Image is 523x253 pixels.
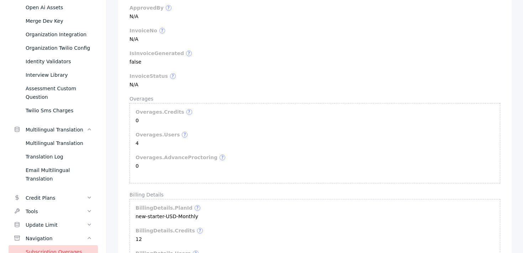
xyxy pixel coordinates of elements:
label: billingDetails.credits [136,228,494,233]
a: Open Ai Assets [9,1,98,14]
a: Organization Integration [9,28,98,41]
span: ? [195,205,200,211]
section: N/A [130,5,500,19]
label: invoiceNo [130,28,500,33]
a: Identity Validators [9,55,98,68]
section: 0 [136,155,494,169]
div: Update Limit [26,221,86,229]
div: Email Multilingual Translation [26,166,92,183]
span: ? [197,228,203,233]
div: Assessment Custom Question [26,84,92,101]
span: ? [170,73,176,79]
label: overages.users [136,132,494,138]
a: Email Multilingual Translation [9,163,98,185]
label: Billing Details [130,192,500,198]
div: Merge Dev Key [26,17,92,25]
section: 4 [136,132,494,146]
label: billingDetails.planId [136,205,494,211]
span: ? [186,109,192,115]
label: invoiceStatus [130,73,500,79]
section: false [130,50,500,65]
section: 0 [136,109,494,123]
div: Multilingual Translation [26,139,92,147]
section: new-starter-USD-Monthly [136,205,494,219]
div: Interview Library [26,71,92,79]
span: ? [220,155,225,160]
span: ? [182,132,187,138]
div: Organization Twilio Config [26,44,92,52]
a: Multilingual Translation [9,136,98,150]
div: Navigation [26,234,86,243]
div: Twilio Sms Charges [26,106,92,115]
section: 12 [136,228,494,242]
label: overages.credits [136,109,494,115]
span: ? [159,28,165,33]
div: Translation Log [26,152,92,161]
a: Twilio Sms Charges [9,104,98,117]
a: Interview Library [9,68,98,82]
a: Translation Log [9,150,98,163]
div: Credit Plans [26,194,86,202]
section: N/A [130,73,500,87]
span: ? [186,50,192,56]
div: Multilingual Translation [26,125,86,134]
section: N/A [130,28,500,42]
div: Identity Validators [26,57,92,66]
span: ? [166,5,171,11]
a: Organization Twilio Config [9,41,98,55]
a: Assessment Custom Question [9,82,98,104]
div: Tools [26,207,86,216]
label: overages.advanceProctoring [136,155,494,160]
div: Organization Integration [26,30,92,39]
div: Open Ai Assets [26,3,92,12]
label: approvedBy [130,5,500,11]
label: isInvoiceGenerated [130,50,500,56]
label: Overages [130,96,500,102]
a: Merge Dev Key [9,14,98,28]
